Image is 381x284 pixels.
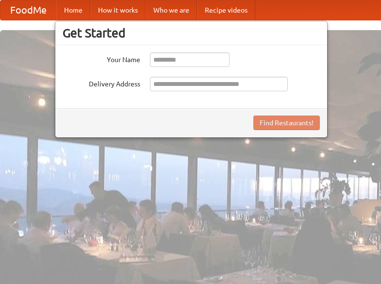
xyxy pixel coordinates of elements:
[253,116,320,130] button: Find Restaurants!
[63,52,140,65] label: Your Name
[63,26,320,40] h3: Get Started
[146,0,197,20] a: Who we are
[197,0,255,20] a: Recipe videos
[56,0,90,20] a: Home
[63,77,140,89] label: Delivery Address
[90,0,146,20] a: How it works
[0,0,56,20] a: FoodMe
